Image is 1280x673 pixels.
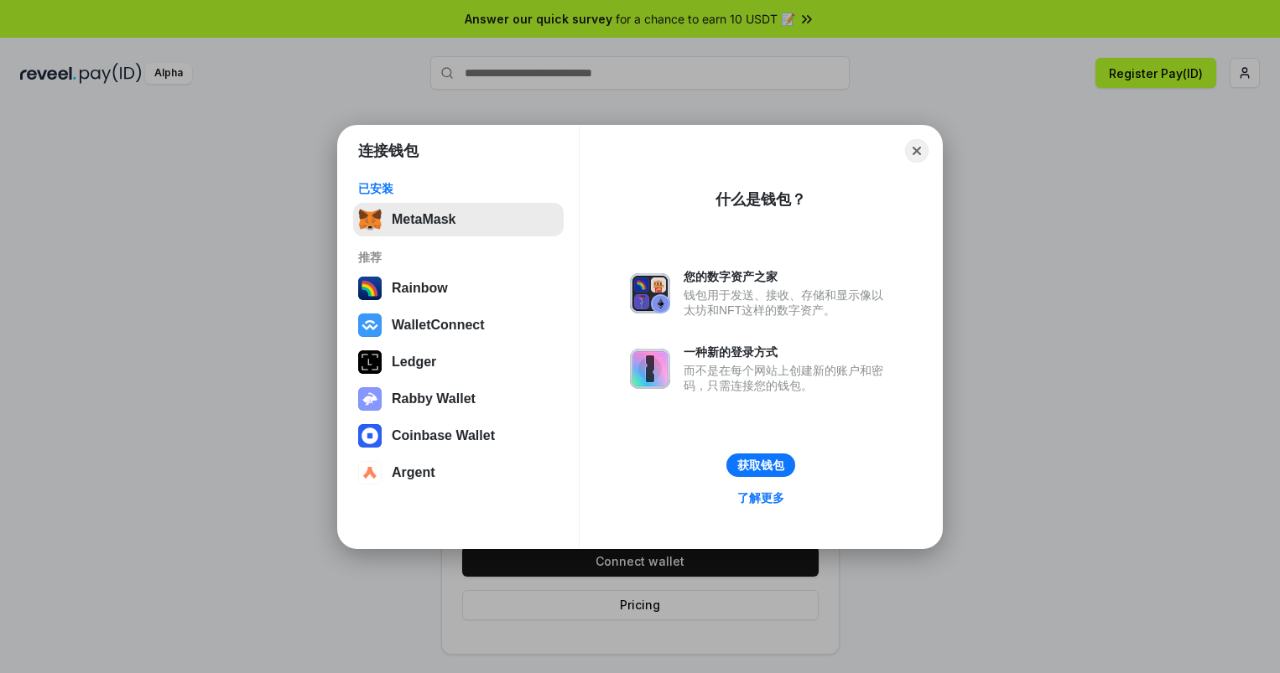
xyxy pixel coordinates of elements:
div: 了解更多 [737,490,784,505]
div: 钱包用于发送、接收、存储和显示像以太坊和NFT这样的数字资产。 [684,287,892,318]
div: 您的数字资产之家 [684,269,892,284]
div: Argent [392,465,435,480]
button: MetaMask [353,203,564,236]
button: WalletConnect [353,308,564,342]
div: 获取钱包 [737,458,784,473]
div: 而不是在每个网站上创建新的账户和密码，只需连接您的钱包。 [684,363,892,393]
button: Ledger [353,345,564,379]
img: svg+xml,%3Csvg%20xmlns%3D%22http%3A%2F%2Fwww.w3.org%2F2000%2Fsvg%22%20fill%3D%22none%22%20viewBox... [630,349,670,389]
div: MetaMask [392,212,455,227]
img: svg+xml,%3Csvg%20width%3D%2228%22%20height%3D%2228%22%20viewBox%3D%220%200%2028%2028%22%20fill%3D... [358,313,382,337]
div: Rainbow [392,281,448,296]
a: 了解更多 [727,487,794,509]
img: svg+xml,%3Csvg%20fill%3D%22none%22%20height%3D%2233%22%20viewBox%3D%220%200%2035%2033%22%20width%... [358,208,382,231]
div: Ledger [392,355,436,370]
div: Coinbase Wallet [392,428,495,443]
button: Rabby Wallet [353,382,564,416]
button: Close [905,139,929,163]
img: svg+xml,%3Csvg%20xmlns%3D%22http%3A%2F%2Fwww.w3.org%2F2000%2Fsvg%22%20fill%3D%22none%22%20viewBox... [358,387,382,411]
div: 什么是钱包？ [715,189,806,210]
img: svg+xml,%3Csvg%20xmlns%3D%22http%3A%2F%2Fwww.w3.org%2F2000%2Fsvg%22%20fill%3D%22none%22%20viewBox... [630,273,670,313]
img: svg+xml,%3Csvg%20width%3D%22120%22%20height%3D%22120%22%20viewBox%3D%220%200%20120%20120%22%20fil... [358,277,382,300]
div: 推荐 [358,250,559,265]
div: 一种新的登录方式 [684,344,892,360]
div: Rabby Wallet [392,391,476,406]
img: svg+xml,%3Csvg%20xmlns%3D%22http%3A%2F%2Fwww.w3.org%2F2000%2Fsvg%22%20width%3D%2228%22%20height%3... [358,350,382,374]
div: WalletConnect [392,318,485,333]
button: Coinbase Wallet [353,419,564,453]
button: Rainbow [353,272,564,305]
h1: 连接钱包 [358,141,419,161]
img: svg+xml,%3Csvg%20width%3D%2228%22%20height%3D%2228%22%20viewBox%3D%220%200%2028%2028%22%20fill%3D... [358,461,382,484]
button: 获取钱包 [726,453,795,477]
button: Argent [353,456,564,489]
div: 已安装 [358,181,559,196]
img: svg+xml,%3Csvg%20width%3D%2228%22%20height%3D%2228%22%20viewBox%3D%220%200%2028%2028%22%20fill%3D... [358,424,382,448]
